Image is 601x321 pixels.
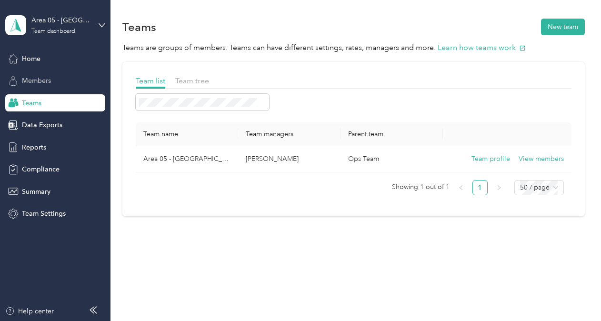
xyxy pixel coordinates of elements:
button: View members [519,154,564,164]
span: Summary [22,187,50,197]
p: Teams are groups of members. Teams can have different settings, rates, managers and more. [122,42,585,54]
button: right [491,180,507,195]
span: left [458,185,464,191]
a: 1 [473,181,487,195]
li: Next Page [491,180,507,195]
span: Data Exports [22,120,62,130]
span: Reports [22,142,46,152]
span: Team tree [175,76,209,85]
th: Team managers [238,122,341,146]
button: Help center [5,306,54,316]
span: Teams [22,98,41,108]
td: Area 05 - Detroit [136,146,238,172]
li: Previous Page [453,180,469,195]
span: Members [22,76,51,86]
iframe: Everlance-gr Chat Button Frame [548,268,601,321]
h1: Teams [122,22,156,32]
li: 1 [472,180,488,195]
span: Team Settings [22,209,66,219]
button: Team profile [471,154,510,164]
button: Learn how teams work [438,42,526,54]
div: Area 05 - [GEOGRAPHIC_DATA] [31,15,91,25]
span: Compliance [22,164,60,174]
button: left [453,180,469,195]
span: Home [22,54,40,64]
p: [PERSON_NAME] [246,154,333,164]
div: Team dashboard [31,29,75,34]
span: right [496,185,502,191]
span: Showing 1 out of 1 [392,180,450,194]
th: Parent team [341,122,443,146]
td: Ops Team [341,146,443,172]
button: New team [541,19,585,35]
th: Team name [136,122,238,146]
div: Page Size [514,180,564,195]
span: Team list [136,76,165,85]
span: 50 / page [520,181,558,195]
